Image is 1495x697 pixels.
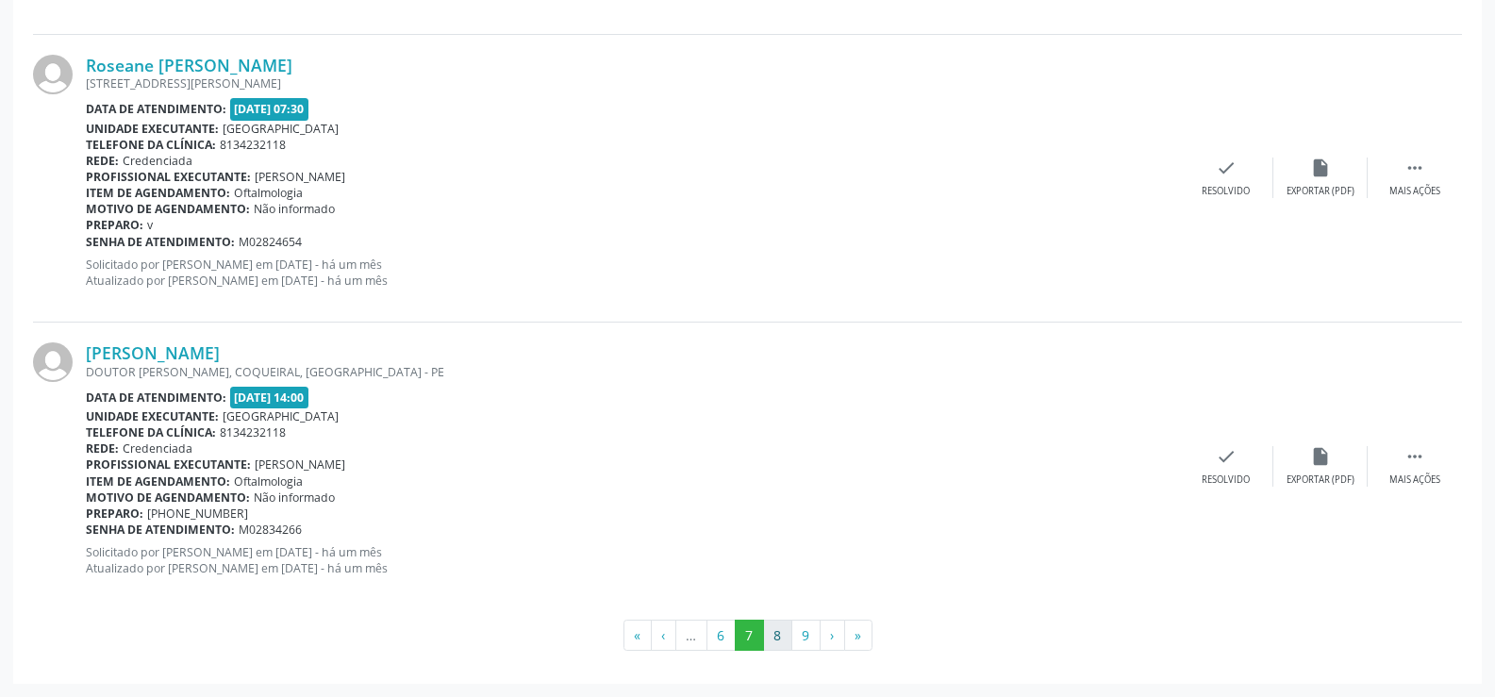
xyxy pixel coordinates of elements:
[86,408,219,424] b: Unidade executante:
[86,55,292,75] a: Roseane [PERSON_NAME]
[820,620,845,652] button: Go to next page
[706,620,736,652] button: Go to page 6
[33,342,73,382] img: img
[86,390,226,406] b: Data de atendimento:
[1287,185,1354,198] div: Exportar (PDF)
[86,473,230,490] b: Item de agendamento:
[234,473,303,490] span: Oftalmologia
[1404,446,1425,467] i: 
[1202,473,1250,487] div: Resolvido
[86,364,1179,380] div: DOUTOR [PERSON_NAME], COQUEIRAL, [GEOGRAPHIC_DATA] - PE
[147,506,248,522] span: [PHONE_NUMBER]
[33,620,1462,652] ul: Pagination
[844,620,872,652] button: Go to last page
[254,490,335,506] span: Não informado
[86,217,143,233] b: Preparo:
[230,387,309,408] span: [DATE] 14:00
[33,55,73,94] img: img
[651,620,676,652] button: Go to previous page
[220,137,286,153] span: 8134232118
[220,424,286,440] span: 8134232118
[86,257,1179,289] p: Solicitado por [PERSON_NAME] em [DATE] - há um mês Atualizado por [PERSON_NAME] em [DATE] - há um...
[791,620,821,652] button: Go to page 9
[86,342,220,363] a: [PERSON_NAME]
[86,201,250,217] b: Motivo de agendamento:
[1389,185,1440,198] div: Mais ações
[223,408,339,424] span: [GEOGRAPHIC_DATA]
[1310,446,1331,467] i: insert_drive_file
[86,185,230,201] b: Item de agendamento:
[86,121,219,137] b: Unidade executante:
[623,620,652,652] button: Go to first page
[86,75,1179,91] div: [STREET_ADDRESS][PERSON_NAME]
[123,153,192,169] span: Credenciada
[1216,158,1237,178] i: check
[86,522,235,538] b: Senha de atendimento:
[86,424,216,440] b: Telefone da clínica:
[239,234,302,250] span: M02824654
[1216,446,1237,467] i: check
[255,456,345,473] span: [PERSON_NAME]
[86,137,216,153] b: Telefone da clínica:
[234,185,303,201] span: Oftalmologia
[86,490,250,506] b: Motivo de agendamento:
[735,620,764,652] button: Go to page 7
[1287,473,1354,487] div: Exportar (PDF)
[123,440,192,456] span: Credenciada
[230,98,309,120] span: [DATE] 07:30
[86,456,251,473] b: Profissional executante:
[223,121,339,137] span: [GEOGRAPHIC_DATA]
[1310,158,1331,178] i: insert_drive_file
[239,522,302,538] span: M02834266
[1389,473,1440,487] div: Mais ações
[1404,158,1425,178] i: 
[86,544,1179,576] p: Solicitado por [PERSON_NAME] em [DATE] - há um mês Atualizado por [PERSON_NAME] em [DATE] - há um...
[86,234,235,250] b: Senha de atendimento:
[86,506,143,522] b: Preparo:
[1202,185,1250,198] div: Resolvido
[86,101,226,117] b: Data de atendimento:
[86,440,119,456] b: Rede:
[147,217,153,233] span: v
[86,153,119,169] b: Rede:
[254,201,335,217] span: Não informado
[763,620,792,652] button: Go to page 8
[86,169,251,185] b: Profissional executante:
[255,169,345,185] span: [PERSON_NAME]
